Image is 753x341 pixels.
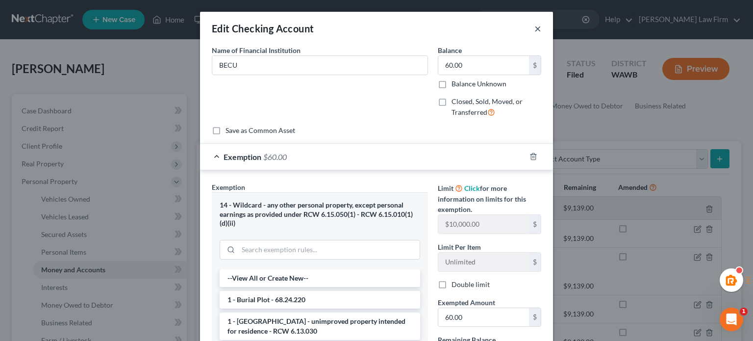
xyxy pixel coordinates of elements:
[220,269,420,287] li: --View All or Create New--
[529,253,541,271] div: $
[438,308,529,327] input: 0.00
[438,298,495,307] span: Exempted Amount
[226,126,295,135] label: Save as Common Asset
[438,253,529,271] input: --
[438,45,462,55] label: Balance
[263,152,287,161] span: $60.00
[740,308,748,315] span: 1
[212,46,301,54] span: Name of Financial Institution
[720,308,743,331] iframe: Intercom live chat
[212,22,314,35] div: Edit Checking Account
[212,56,427,75] input: Enter name...
[452,97,523,116] span: Closed, Sold, Moved, or Transferred
[534,23,541,34] button: ×
[220,291,420,309] li: 1 - Burial Plot - 68.24.220
[529,56,541,75] div: $
[438,56,529,75] input: 0.00
[220,201,420,228] div: 14 - Wildcard - any other personal property, except personal earnings as provided under RCW 6.15....
[238,240,420,259] input: Search exemption rules...
[464,184,480,192] a: Click
[220,313,420,340] li: 1 - [GEOGRAPHIC_DATA] - unimproved property intended for residence - RCW 6.13.030
[438,184,526,213] span: for more information on limits for this exemption.
[212,183,245,191] span: Exemption
[224,152,261,161] span: Exemption
[438,215,529,234] input: --
[438,184,453,192] span: Limit
[529,308,541,327] div: $
[452,280,490,289] label: Double limit
[529,215,541,234] div: $
[438,242,481,252] label: Limit Per Item
[452,79,506,89] label: Balance Unknown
